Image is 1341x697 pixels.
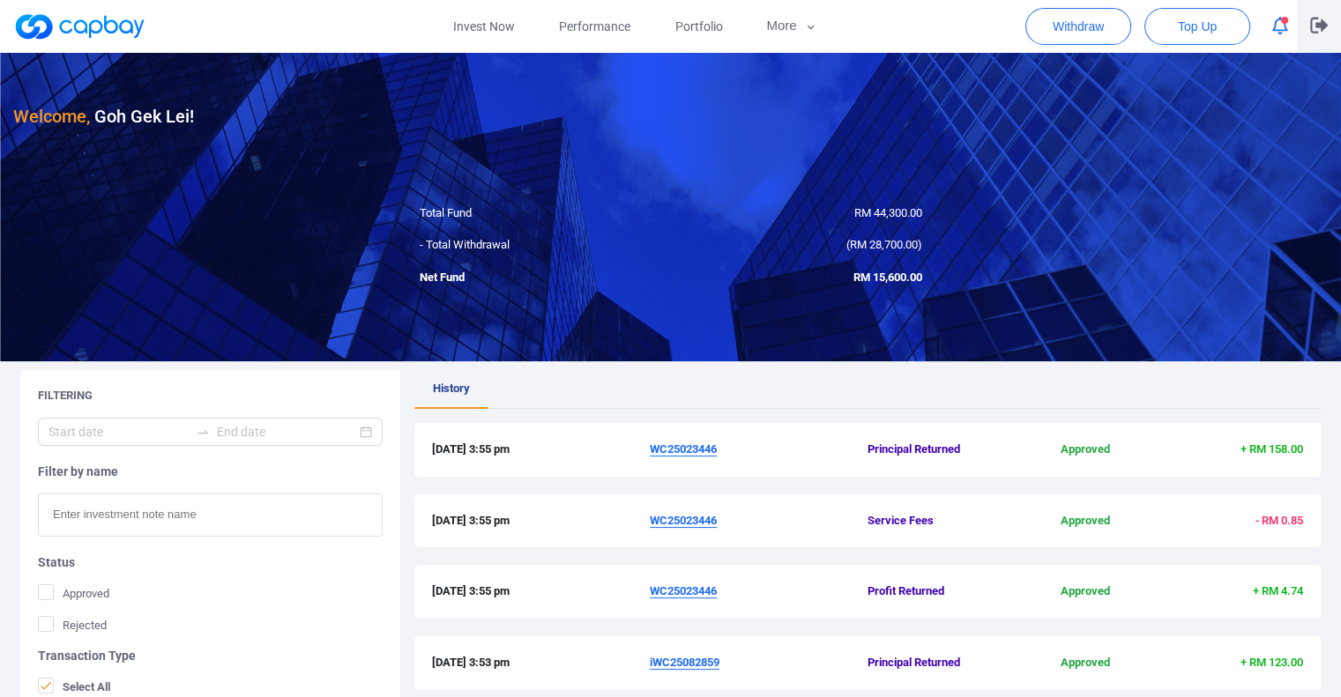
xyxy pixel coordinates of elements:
[854,206,922,219] span: RM 44,300.00
[1255,514,1303,527] span: - RM 0.85
[38,584,109,602] span: Approved
[1253,584,1303,597] span: + RM 4.74
[650,584,717,597] u: WC25023446
[38,554,383,570] h5: Status
[406,236,671,255] div: - Total Withdrawal
[1013,441,1158,459] span: Approved
[38,463,383,479] h5: Filter by name
[48,422,189,441] input: Start date
[1013,654,1158,672] span: Approved
[868,582,1013,601] span: Profit Returned
[1013,582,1158,601] span: Approved
[868,441,1013,459] span: Principal Returned
[559,17,630,36] span: Performance
[38,388,93,404] h5: Filtering
[1240,656,1303,669] span: + RM 123.00
[868,512,1013,530] span: Service Fees
[671,236,935,255] div: ( )
[196,425,210,439] span: to
[650,514,717,527] u: WC25023446
[850,238,918,251] span: RM 28,700.00
[406,269,671,287] div: Net Fund
[432,441,650,459] span: [DATE] 3:55 pm
[868,654,1013,672] span: Principal Returned
[1178,18,1217,35] span: Top Up
[650,442,717,456] u: WC25023446
[38,616,107,634] span: Rejected
[432,582,650,601] span: [DATE] 3:55 pm
[433,382,470,395] span: History
[38,648,383,664] h5: Transaction Type
[196,425,210,439] span: swap-right
[217,422,357,441] input: End date
[1240,442,1303,456] span: + RM 158.00
[650,656,719,669] u: iWC25082859
[38,493,383,537] input: Enter investment note name
[1013,512,1158,530] span: Approved
[13,102,194,130] h3: Goh Gek Lei !
[13,106,90,127] span: Welcome,
[1025,8,1131,45] button: Withdraw
[406,204,671,223] div: Total Fund
[853,271,922,284] span: RM 15,600.00
[1144,8,1250,45] button: Top Up
[432,654,650,672] span: [DATE] 3:53 pm
[674,17,722,36] span: Portfolio
[432,512,650,530] span: [DATE] 3:55 pm
[38,678,110,695] span: Select All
